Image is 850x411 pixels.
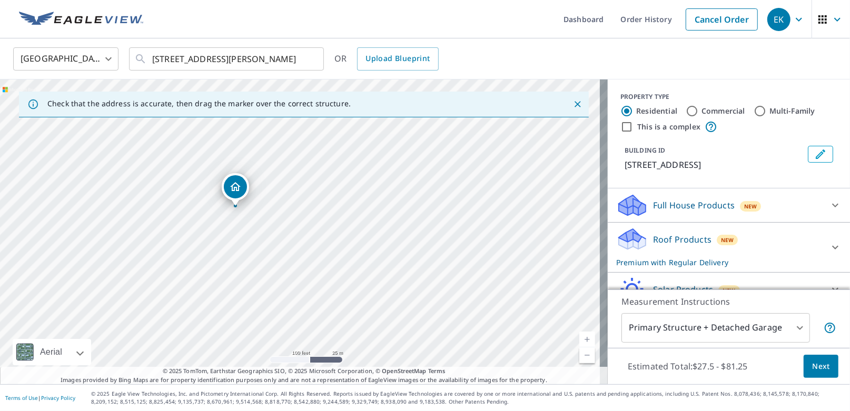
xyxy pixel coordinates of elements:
div: Aerial [13,339,91,365]
a: Privacy Policy [41,394,75,402]
a: Terms of Use [5,394,38,402]
a: OpenStreetMap [382,367,426,375]
p: BUILDING ID [625,146,665,155]
label: Multi-Family [769,106,815,116]
div: EK [767,8,790,31]
span: New [721,236,734,244]
input: Search by address or latitude-longitude [152,44,302,74]
p: | [5,395,75,401]
p: Measurement Instructions [621,295,836,308]
span: © 2025 TomTom, Earthstar Geographics SIO, © 2025 Microsoft Corporation, © [163,367,446,376]
div: Primary Structure + Detached Garage [621,313,810,343]
p: Solar Products [653,283,713,296]
span: Next [812,360,830,373]
a: Terms [428,367,446,375]
div: Aerial [37,339,65,365]
span: Your report will include the primary structure and a detached garage if one exists. [824,322,836,334]
div: [GEOGRAPHIC_DATA] [13,44,118,74]
button: Edit building 1 [808,146,833,163]
div: Full House ProductsNew [616,193,842,218]
span: New [744,202,757,210]
label: This is a complex [637,122,700,132]
div: Roof ProductsNewPremium with Regular Delivery [616,227,842,268]
a: Current Level 18, Zoom In [579,332,595,347]
a: Cancel Order [686,8,758,31]
p: [STREET_ADDRESS] [625,158,804,171]
div: OR [334,47,439,71]
span: New [723,286,736,295]
a: Current Level 18, Zoom Out [579,347,595,363]
div: PROPERTY TYPE [620,92,837,102]
div: Solar ProductsNew [616,277,842,302]
img: EV Logo [19,12,143,27]
button: Next [804,355,838,378]
p: Full House Products [653,199,735,212]
a: Upload Blueprint [357,47,438,71]
p: Premium with Regular Delivery [616,257,823,268]
label: Commercial [701,106,745,116]
label: Residential [636,106,677,116]
button: Close [571,97,585,111]
div: Dropped pin, building 1, Residential property, 13202 36th St SW Belfield, ND 58622 [222,173,249,206]
p: © 2025 Eagle View Technologies, Inc. and Pictometry International Corp. All Rights Reserved. Repo... [91,390,845,406]
p: Roof Products [653,233,711,246]
p: Estimated Total: $27.5 - $81.25 [619,355,756,378]
p: Check that the address is accurate, then drag the marker over the correct structure. [47,99,351,108]
span: Upload Blueprint [365,52,430,65]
